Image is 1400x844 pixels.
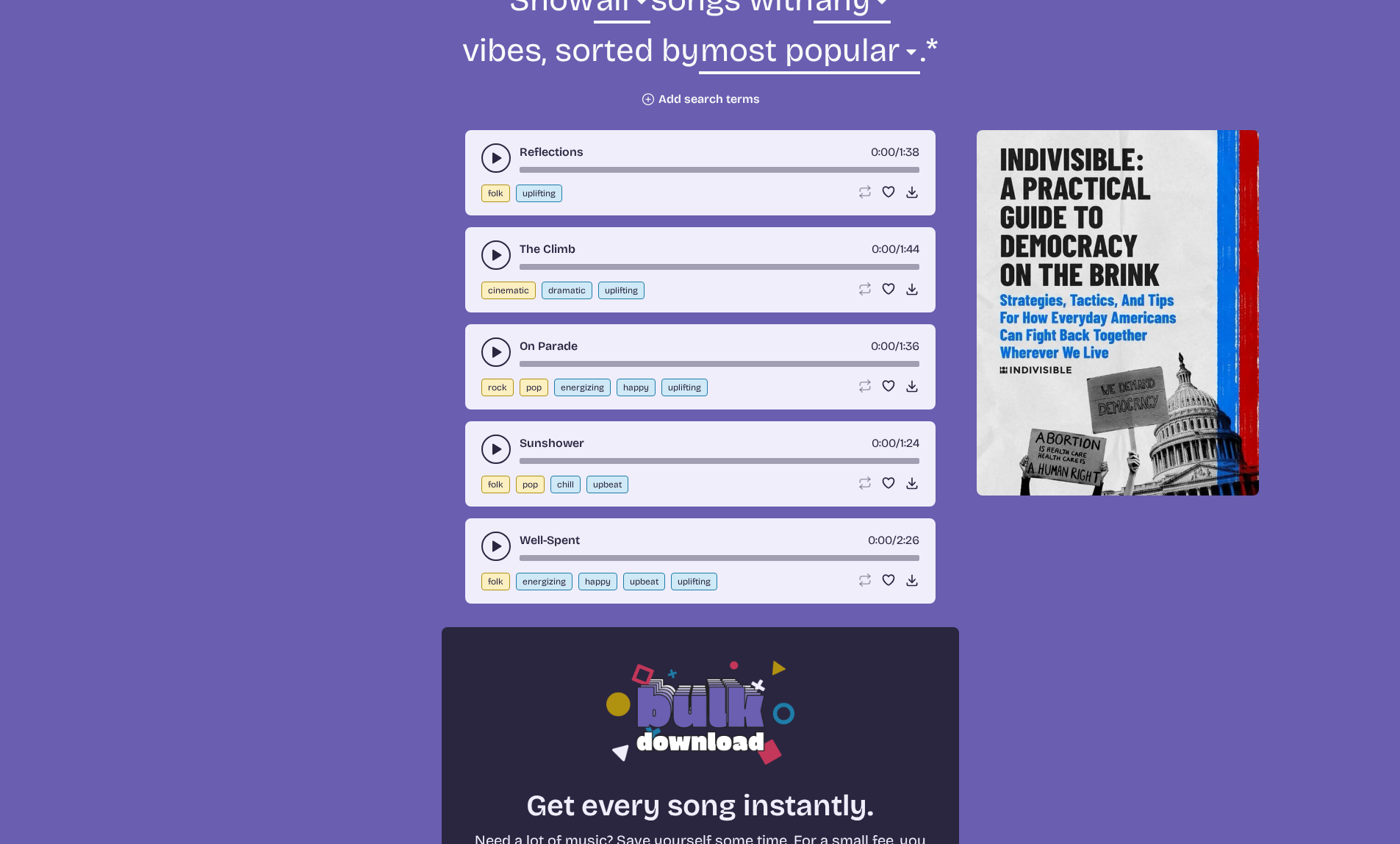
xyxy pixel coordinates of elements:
[641,92,760,107] button: Add search terms
[623,573,665,590] button: upbeat
[520,458,919,464] div: song-time-bar
[586,476,628,493] button: upbeat
[900,242,919,256] span: 1:44
[872,242,896,256] span: timer
[871,143,919,161] div: /
[520,379,548,396] button: pop
[481,379,514,396] button: rock
[468,788,933,823] h2: Get every song instantly.
[578,573,617,590] button: happy
[520,337,578,355] a: On Parade
[520,240,575,258] a: The Climb
[520,264,919,270] div: song-time-bar
[858,573,872,587] button: Loop
[481,143,511,173] button: play-pause toggle
[617,379,656,396] button: happy
[977,130,1259,496] img: Help save our democracy!
[481,185,510,202] button: folk
[481,337,511,367] button: play-pause toggle
[881,379,896,393] button: Favorite
[481,573,510,590] button: folk
[871,145,895,159] span: timer
[606,657,794,765] img: Bulk download
[881,185,896,199] button: Favorite
[858,476,872,490] button: Loop
[872,240,919,258] div: /
[897,533,919,547] span: 2:26
[872,436,896,450] span: timer
[520,143,584,161] a: Reflections
[871,337,919,355] div: /
[516,476,545,493] button: pop
[881,282,896,296] button: Favorite
[520,434,584,452] a: Sunshower
[520,532,580,549] a: Well-Spent
[881,573,896,587] button: Favorite
[520,167,919,173] div: song-time-bar
[554,379,611,396] button: energizing
[881,476,896,490] button: Favorite
[868,532,919,549] div: /
[671,573,717,590] button: uplifting
[871,339,895,353] span: timer
[481,240,511,270] button: play-pause toggle
[542,282,592,299] button: dramatic
[900,145,919,159] span: 1:38
[520,361,919,367] div: song-time-bar
[550,476,581,493] button: chill
[598,282,645,299] button: uplifting
[900,339,919,353] span: 1:36
[699,29,920,80] select: sorting
[481,476,510,493] button: folk
[481,434,511,464] button: play-pause toggle
[661,379,708,396] button: uplifting
[520,555,919,561] div: song-time-bar
[481,532,511,561] button: play-pause toggle
[481,282,536,299] button: cinematic
[858,185,872,199] button: Loop
[516,573,572,590] button: energizing
[858,379,872,393] button: Loop
[868,533,892,547] span: timer
[858,282,872,296] button: Loop
[516,185,562,202] button: uplifting
[872,434,919,452] div: /
[900,436,919,450] span: 1:24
